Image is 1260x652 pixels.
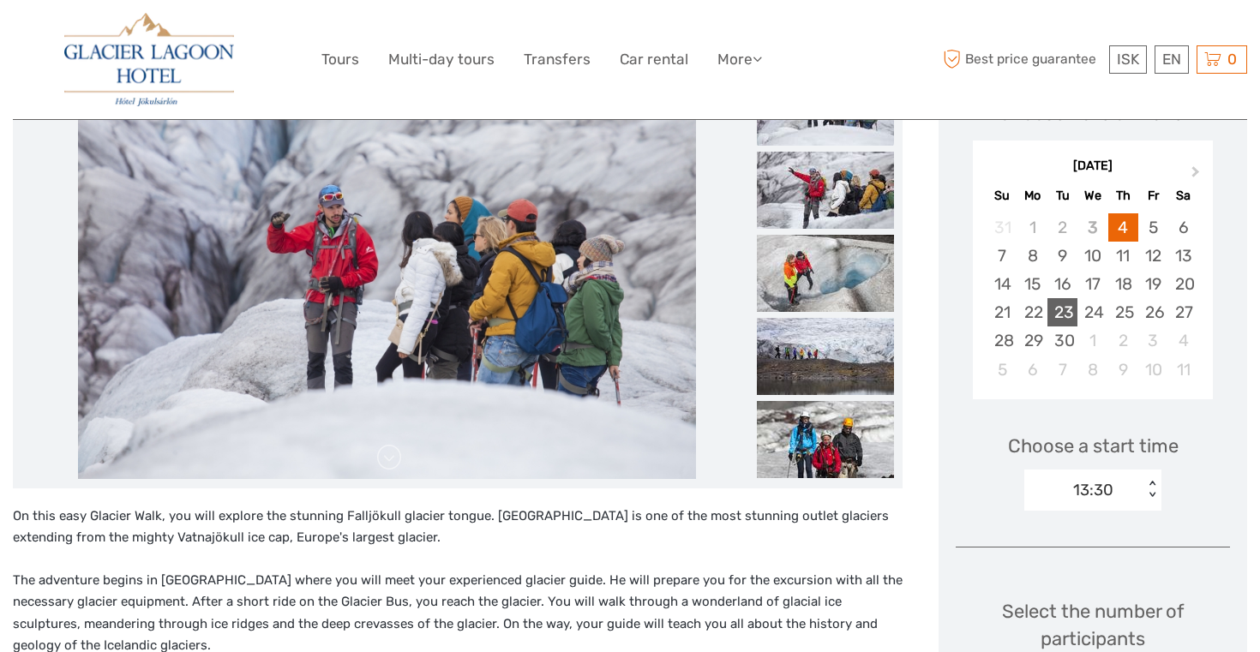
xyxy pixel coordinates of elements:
[1138,213,1168,242] div: Choose Friday, September 5th, 2025
[1138,356,1168,384] div: Choose Friday, October 10th, 2025
[1017,270,1047,298] div: Choose Monday, September 15th, 2025
[987,356,1017,384] div: Choose Sunday, October 5th, 2025
[1108,298,1138,326] div: Choose Thursday, September 25th, 2025
[1138,270,1168,298] div: Choose Friday, September 19th, 2025
[973,158,1213,176] div: [DATE]
[1077,184,1107,207] div: We
[24,30,194,44] p: We're away right now. Please check back later!
[524,47,591,72] a: Transfers
[717,47,762,72] a: More
[1017,242,1047,270] div: Choose Monday, September 8th, 2025
[1145,481,1160,499] div: < >
[1138,298,1168,326] div: Choose Friday, September 26th, 2025
[1138,242,1168,270] div: Choose Friday, September 12th, 2025
[78,69,695,480] img: e3cda431d01c47c2ac51c6586e01aa82_main_slider.jpeg
[1108,270,1138,298] div: Choose Thursday, September 18th, 2025
[1017,356,1047,384] div: Choose Monday, October 6th, 2025
[1117,51,1139,68] span: ISK
[1047,326,1077,355] div: Choose Tuesday, September 30th, 2025
[1184,162,1211,189] button: Next Month
[987,298,1017,326] div: Choose Sunday, September 21st, 2025
[1155,45,1189,74] div: EN
[987,184,1017,207] div: Su
[1017,326,1047,355] div: Choose Monday, September 29th, 2025
[1017,298,1047,326] div: Choose Monday, September 22nd, 2025
[987,270,1017,298] div: Choose Sunday, September 14th, 2025
[1077,326,1107,355] div: Choose Wednesday, October 1st, 2025
[1047,270,1077,298] div: Choose Tuesday, September 16th, 2025
[1168,213,1198,242] div: Choose Saturday, September 6th, 2025
[1047,356,1077,384] div: Choose Tuesday, October 7th, 2025
[1047,242,1077,270] div: Choose Tuesday, September 9th, 2025
[1017,213,1047,242] div: Not available Monday, September 1st, 2025
[987,326,1017,355] div: Choose Sunday, September 28th, 2025
[757,235,894,312] img: 11e23f6221424b69a52e7a5d6b3e42bb_slider_thumbnail.jpeg
[1138,184,1168,207] div: Fr
[1108,326,1138,355] div: Choose Thursday, October 2nd, 2025
[1108,213,1138,242] div: Choose Thursday, September 4th, 2025
[1077,213,1107,242] div: Not available Wednesday, September 3rd, 2025
[1168,356,1198,384] div: Choose Saturday, October 11th, 2025
[1077,356,1107,384] div: Choose Wednesday, October 8th, 2025
[1047,298,1077,326] div: Choose Tuesday, September 23rd, 2025
[1108,242,1138,270] div: Choose Thursday, September 11th, 2025
[1073,479,1113,501] div: 13:30
[1047,213,1077,242] div: Not available Tuesday, September 2nd, 2025
[1138,326,1168,355] div: Choose Friday, October 3rd, 2025
[1108,184,1138,207] div: Th
[978,213,1207,384] div: month 2025-09
[1168,242,1198,270] div: Choose Saturday, September 13th, 2025
[1047,184,1077,207] div: Tu
[321,47,359,72] a: Tours
[987,213,1017,242] div: Not available Sunday, August 31st, 2025
[197,27,218,47] button: Open LiveChat chat widget
[1008,433,1179,459] span: Choose a start time
[1077,298,1107,326] div: Choose Wednesday, September 24th, 2025
[13,505,903,549] p: On this easy Glacier Walk, you will explore the stunning Falljökull glacier tongue. [GEOGRAPHIC_D...
[1225,51,1239,68] span: 0
[1168,184,1198,207] div: Sa
[1077,270,1107,298] div: Choose Wednesday, September 17th, 2025
[939,45,1105,74] span: Best price guarantee
[757,152,894,229] img: 0ab434305460490ca6c6fcde30261dcd_slider_thumbnail.jpeg
[620,47,688,72] a: Car rental
[1168,298,1198,326] div: Choose Saturday, September 27th, 2025
[64,13,234,106] img: 2790-86ba44ba-e5e5-4a53-8ab7-28051417b7bc_logo_big.jpg
[987,242,1017,270] div: Choose Sunday, September 7th, 2025
[757,318,894,395] img: e20dd7f27abd49ee84ec19a93244a725_slider_thumbnail.jpeg
[1168,270,1198,298] div: Choose Saturday, September 20th, 2025
[388,47,495,72] a: Multi-day tours
[1168,326,1198,355] div: Choose Saturday, October 4th, 2025
[1077,242,1107,270] div: Choose Wednesday, September 10th, 2025
[1108,356,1138,384] div: Choose Thursday, October 9th, 2025
[1017,184,1047,207] div: Mo
[757,401,894,478] img: 13e62e6c992b4a68aa0bcb80ec50b472_slider_thumbnail.jpeg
